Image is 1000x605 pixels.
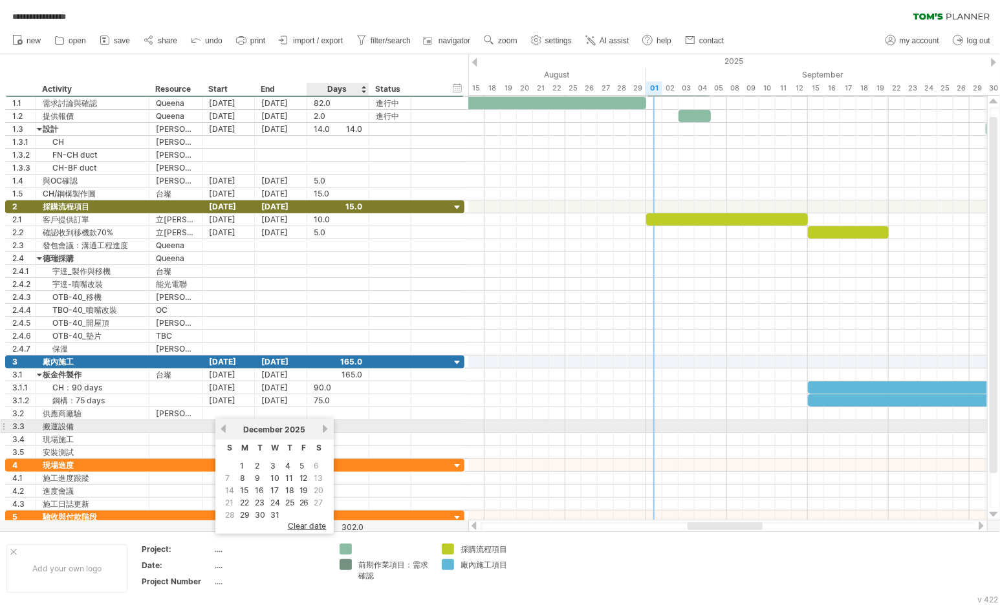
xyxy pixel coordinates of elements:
div: 立[PERSON_NAME]/[PERSON_NAME]永 [156,226,195,239]
div: 14.0 [314,123,362,135]
div: 3.2 [12,407,36,419]
span: Saturday [316,443,321,452]
a: 1 [239,460,245,472]
div: OTB-40_墊片 [43,330,142,342]
div: Tuesday, 2 September 2025 [662,81,679,95]
div: FN-CH duct [43,149,142,161]
span: share [158,36,177,45]
div: [DATE] [255,394,307,407]
a: 17 [269,484,280,496]
a: 3 [269,460,277,472]
div: 進度會議 [43,485,142,497]
div: 1.3.2 [12,149,36,161]
div: [DATE] [202,123,255,135]
div: 驗收與付款階段 [43,511,142,523]
a: 30 [254,509,266,521]
span: new [27,36,41,45]
div: August 2025 [307,68,646,81]
a: my account [882,32,943,49]
div: Queena [156,239,195,251]
span: Sunday [227,443,232,452]
div: Tuesday, 23 September 2025 [905,81,921,95]
div: Status [375,83,404,96]
a: 4 [284,460,292,472]
div: [PERSON_NAME] [156,317,195,329]
a: help [639,32,675,49]
div: CH [43,136,142,148]
div: CH-BF duct [43,162,142,174]
div: 15.0 [314,187,362,200]
a: log out [950,32,994,49]
div: End [261,83,299,96]
div: 1.3.3 [12,162,36,174]
div: 2.2 [12,226,36,239]
div: 現場施工 [43,433,142,445]
div: 廠內施工項目 [461,559,531,570]
div: 5.0 [314,175,362,187]
div: 立[PERSON_NAME]/[PERSON_NAME]永 [156,213,195,226]
div: Thursday, 21 August 2025 [533,81,549,95]
div: Monday, 15 September 2025 [808,81,824,95]
div: 台璨 [156,265,195,277]
div: [DATE] [255,97,307,109]
div: Days [307,83,368,96]
div: Friday, 5 September 2025 [711,81,727,95]
div: 2.4.5 [12,317,36,329]
div: Tuesday, 16 September 2025 [824,81,840,95]
div: [PERSON_NAME] [156,407,195,419]
div: [DATE] [202,394,255,407]
span: AI assist [600,36,629,45]
div: 1.5 [12,187,36,200]
div: [DATE] [255,200,307,213]
div: 1.3.1 [12,136,36,148]
span: 13 [313,472,325,484]
a: 26 [298,496,310,509]
td: this is a weekend day [223,485,237,496]
div: 台璨 [156,187,195,200]
a: navigator [421,32,474,49]
div: 2 [12,200,36,213]
a: undo [188,32,226,49]
td: this is a weekend day [223,472,237,483]
div: 宇達_製作與移機 [43,265,142,277]
span: 27 [313,496,325,509]
div: Wednesday, 24 September 2025 [921,81,937,95]
a: 5 [298,460,305,472]
span: my account [900,36,939,45]
a: 11 [284,472,294,484]
a: 15 [239,484,250,496]
a: zoom [481,32,521,49]
span: navigator [439,36,470,45]
div: 1.4 [12,175,36,187]
span: help [657,36,671,45]
span: Monday [241,443,248,452]
td: this is a weekend day [312,472,326,483]
div: Activity [42,83,142,96]
div: 3.1 [12,368,36,381]
div: 2.4.3 [12,291,36,303]
div: [DATE] [255,175,307,187]
div: Thursday, 18 September 2025 [856,81,873,95]
div: [DATE] [202,356,255,368]
div: [DATE] [255,213,307,226]
span: save [114,36,130,45]
div: .... [215,544,324,555]
div: [DATE] [202,175,255,187]
div: [DATE] [255,123,307,135]
div: 3 [12,356,36,368]
a: open [51,32,90,49]
div: 與OC確認 [43,175,142,187]
div: [DATE] [202,110,255,122]
span: 6 [313,460,321,472]
div: 4.3 [12,498,36,510]
div: 4.1 [12,472,36,484]
div: CH/鋼構製作圖 [43,187,142,200]
div: Monday, 29 September 2025 [970,81,986,95]
div: Monday, 25 August 2025 [565,81,582,95]
div: 3.4 [12,433,36,445]
div: 進行中 [376,110,404,122]
div: 302.0 [308,522,364,532]
div: 75.0 [314,394,362,407]
div: 需求討論與確認 [43,97,142,109]
div: TBC [156,330,195,342]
